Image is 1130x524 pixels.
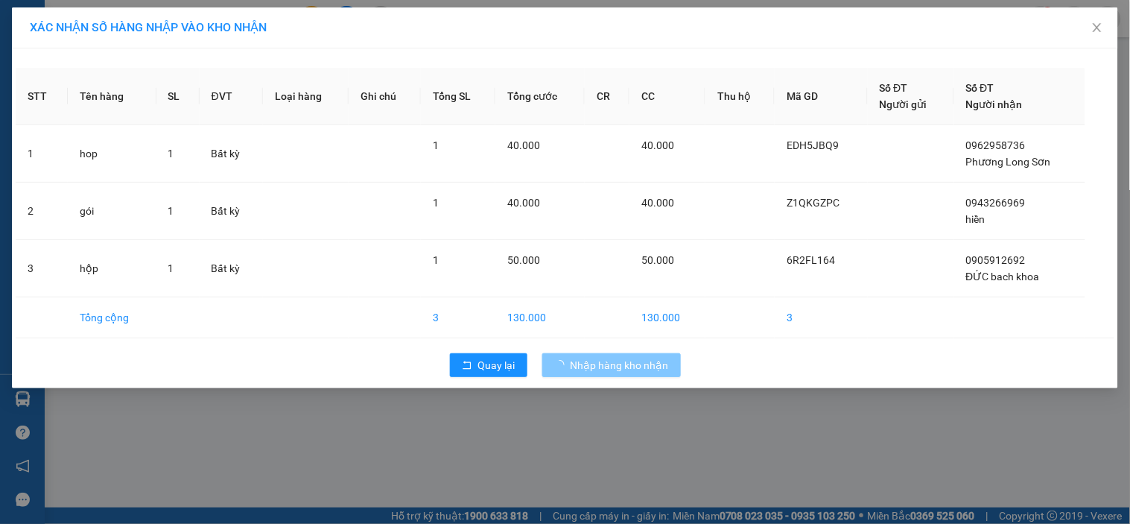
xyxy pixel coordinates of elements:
td: 1 [16,125,68,183]
span: Người nhận [966,98,1023,110]
span: XÁC NHẬN SỐ HÀNG NHẬP VÀO KHO NHẬN [30,20,267,34]
h2: V53VUVZT [7,46,81,69]
span: hiền [966,213,985,225]
span: rollback [462,360,472,372]
th: SL [156,68,200,125]
th: CR [585,68,629,125]
span: [DATE] 11:49 [133,40,188,51]
span: Người gửi [880,98,927,110]
th: ĐVT [200,68,264,125]
span: Quay lại [478,357,515,373]
span: 1 [433,139,439,151]
td: Bất kỳ [200,240,264,297]
td: Tổng cộng [68,297,156,338]
button: rollbackQuay lại [450,353,527,377]
span: Số ĐT [880,82,908,94]
td: gói [68,183,156,240]
button: Nhập hàng kho nhận [542,353,681,377]
span: 50.000 [641,254,674,266]
th: Ghi chú [349,68,421,125]
td: Bất kỳ [200,125,264,183]
td: hộp [68,240,156,297]
button: Close [1076,7,1118,49]
span: 40.000 [641,197,674,209]
span: 50.000 [507,254,540,266]
span: AyunPa [133,81,186,99]
span: 1 [433,197,439,209]
th: Loại hàng [263,68,349,125]
td: 3 [421,297,495,338]
span: 1 [168,262,174,274]
td: 3 [16,240,68,297]
span: 1 [168,148,174,160]
th: CC [629,68,705,125]
span: Số ĐT [966,82,994,94]
span: Nhập hàng kho nhận [571,357,669,373]
span: 6R2FL164 [787,254,835,266]
span: loading [554,360,571,370]
th: Mã GD [775,68,868,125]
th: Tên hàng [68,68,156,125]
span: Phương Long Sơn [966,156,1051,168]
td: 3 [775,297,868,338]
th: Tổng SL [421,68,495,125]
td: 130.000 [495,297,585,338]
td: Bất kỳ [200,183,264,240]
td: 2 [16,183,68,240]
span: Z1QKGZPC [787,197,839,209]
span: 1TH [133,103,175,129]
span: 0905912692 [966,254,1026,266]
td: hop [68,125,156,183]
span: ĐỨC bach khoa [966,271,1040,282]
span: EDH5JBQ9 [787,139,839,151]
th: STT [16,68,68,125]
span: 1 [433,254,439,266]
span: 40.000 [507,139,540,151]
span: 1 [168,205,174,217]
td: 130.000 [629,297,705,338]
span: close [1091,22,1103,34]
span: 0943266969 [966,197,1026,209]
span: 40.000 [507,197,540,209]
b: Cô Hai [38,10,100,33]
span: 0962958736 [966,139,1026,151]
th: Thu hộ [705,68,775,125]
span: 40.000 [641,139,674,151]
span: Gửi: [133,57,162,75]
th: Tổng cước [495,68,585,125]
